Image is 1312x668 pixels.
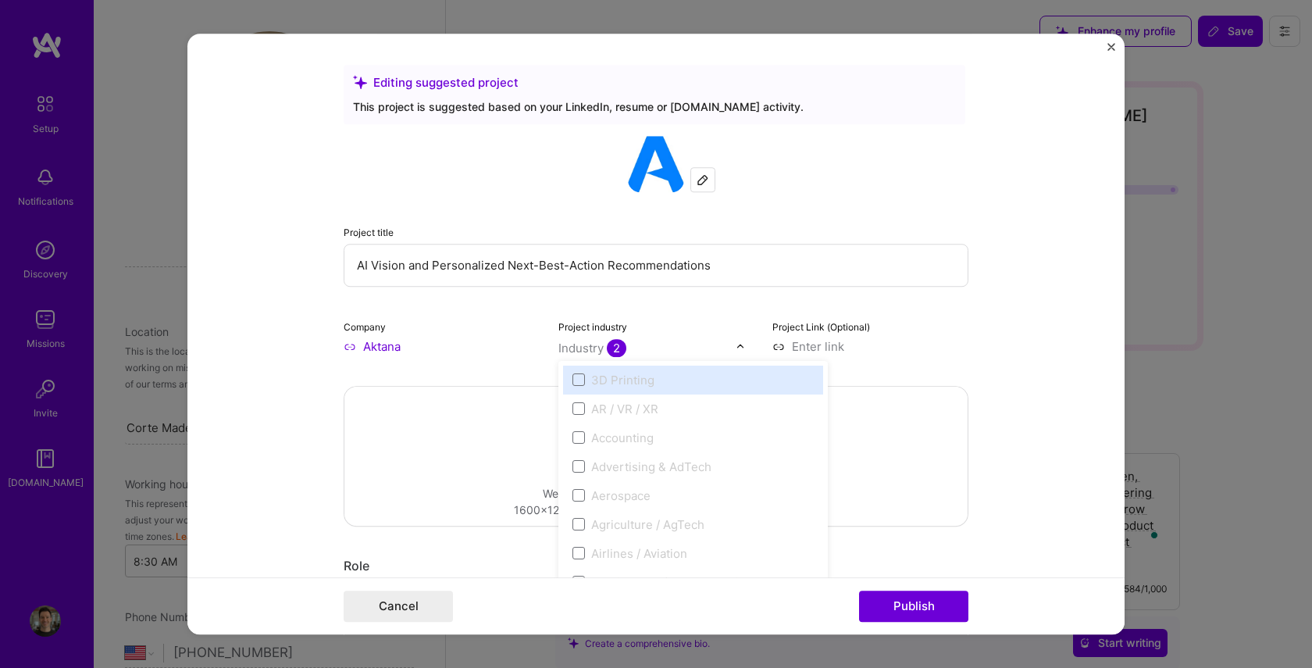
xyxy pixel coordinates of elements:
div: Agriculture / AgTech [591,516,704,533]
div: 1600x1200px or higher recommended. Max 5MB each. [514,502,798,519]
input: Enter name or website [344,338,540,355]
div: AR / VR / XR [591,401,658,417]
label: Project industry [558,321,627,333]
img: drop icon [736,341,745,351]
div: Architecture / Interior Design [591,574,753,591]
div: Industry [558,340,626,356]
div: Accounting [591,430,654,446]
div: Aerospace [591,488,651,504]
div: Role [344,558,968,574]
div: Advertising & AdTech [591,459,711,475]
div: Edit [691,168,715,191]
i: icon SuggestedTeams [353,75,367,89]
div: Editing suggested project [353,74,956,91]
button: Close [1107,43,1115,59]
span: 2 [607,339,626,357]
img: Company logo [628,136,684,192]
input: Enter link [772,338,968,355]
label: Project title [344,227,394,238]
button: Publish [859,591,968,622]
div: Airlines / Aviation [591,545,687,562]
div: This project is suggested based on your LinkedIn, resume or [DOMAIN_NAME] activity. [353,98,956,115]
div: We recommend uploading at least 4 images. [514,486,798,502]
div: 3D Printing [591,372,654,388]
label: Company [344,321,386,333]
button: Cancel [344,591,453,622]
input: Enter the name of the project [344,244,968,287]
div: Drag and drop an image or Upload fileWe recommend uploading at least 4 images.1600x1200px or high... [344,386,968,527]
label: Project Link (Optional) [772,321,870,333]
img: Edit [697,173,709,186]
